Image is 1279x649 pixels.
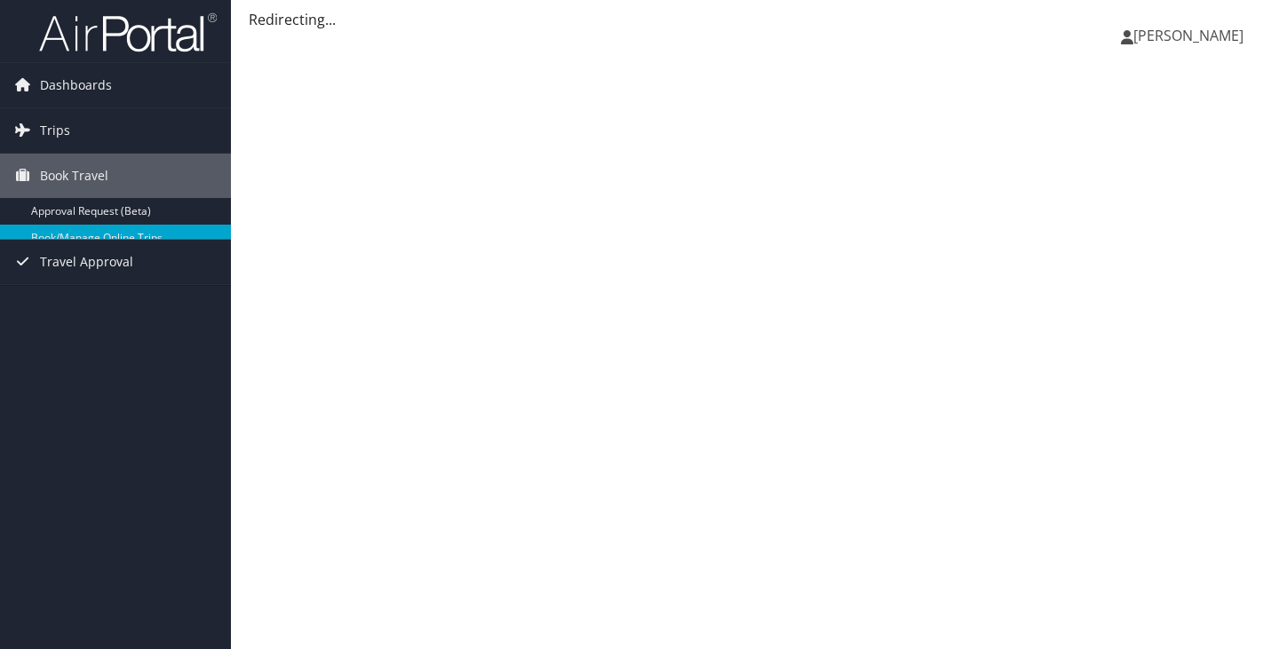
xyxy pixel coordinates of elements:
span: Dashboards [40,63,112,107]
span: [PERSON_NAME] [1133,26,1243,45]
a: [PERSON_NAME] [1121,9,1261,62]
span: Travel Approval [40,240,133,284]
div: Redirecting... [249,9,1261,30]
span: Trips [40,108,70,153]
span: Book Travel [40,154,108,198]
img: airportal-logo.png [39,12,217,53]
